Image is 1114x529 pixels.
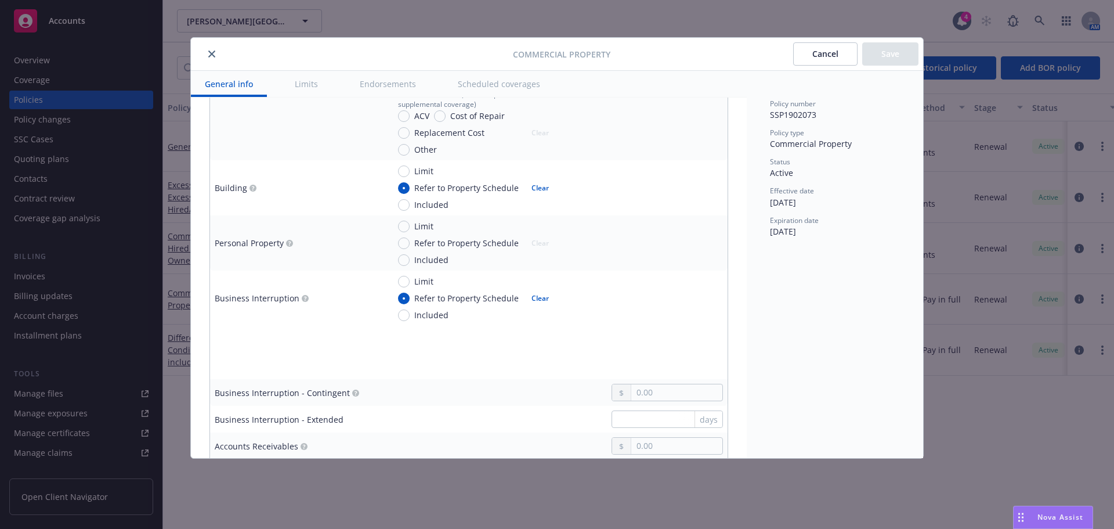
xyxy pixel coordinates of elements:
div: Business Interruption - Extended [215,413,343,426]
input: ACV [398,110,410,122]
input: Refer to Property Schedule [398,182,410,194]
span: Limit [414,220,433,232]
div: Personal Property [215,237,284,249]
button: Nova Assist [1013,506,1093,529]
input: Other [398,144,410,156]
span: Policy number [770,99,816,109]
button: Clear [525,290,556,307]
input: 0.00 [631,438,722,454]
button: Clear [525,180,556,196]
span: Replacement Cost [414,127,484,139]
input: Limit [398,165,410,177]
span: [DATE] [770,197,796,208]
span: Included [414,309,449,321]
span: Limit [414,165,433,177]
span: Policy type [770,128,804,138]
span: SSP1902073 [770,109,816,120]
span: Expiration date [770,215,819,225]
input: Included [398,254,410,266]
span: Nova Assist [1037,512,1083,522]
span: Effective date [770,186,814,196]
input: Refer to Property Schedule [398,293,410,304]
input: Included [398,199,410,211]
input: Cost of Repair [434,110,446,122]
div: Building [215,182,247,194]
span: Commercial Property [513,48,610,60]
button: General info [191,71,267,97]
span: days [700,413,718,426]
button: close [205,47,219,61]
span: Status [770,157,790,167]
button: Limits [281,71,332,97]
button: Endorsements [346,71,430,97]
input: Limit [398,221,410,232]
div: Accounts Receivables [215,440,298,452]
span: Valuation Provision (with exceptions to supplemental coverage) [398,89,556,109]
div: Business Interruption - Contingent [215,387,350,399]
span: Refer to Property Schedule [414,182,519,194]
button: Scheduled coverages [444,71,554,97]
input: Included [398,310,410,321]
button: Cancel [793,42,858,66]
span: Limit [414,275,433,287]
span: Included [414,199,449,211]
input: Refer to Property Schedule [398,237,410,249]
span: Refer to Property Schedule [414,292,519,304]
span: ACV [414,110,429,122]
div: Drag to move [1014,506,1028,528]
span: Other [414,143,437,156]
span: Commercial Property [770,138,852,149]
span: Included [414,254,449,266]
span: Cost of Repair [450,110,505,122]
input: Limit [398,276,410,287]
div: Business Interruption [215,292,299,304]
input: Replacement Cost [398,127,410,139]
span: [DATE] [770,226,796,237]
span: Active [770,167,793,178]
span: Refer to Property Schedule [414,237,519,249]
input: 0.00 [631,384,722,401]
